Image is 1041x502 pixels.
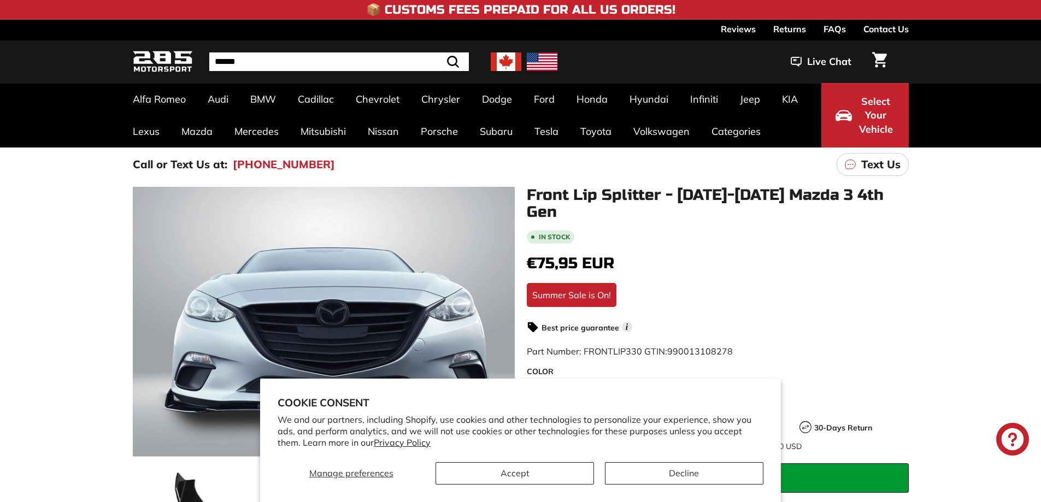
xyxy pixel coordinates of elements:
[527,346,733,357] span: Part Number: FRONTLIP330 GTIN:
[622,115,701,147] a: Volkswagen
[209,52,469,71] input: Search
[721,20,756,38] a: Reviews
[729,83,771,115] a: Jeep
[197,83,239,115] a: Audi
[622,322,632,332] span: i
[527,283,616,307] div: Summer Sale is On!
[569,115,622,147] a: Toyota
[290,115,357,147] a: Mitsubishi
[374,437,431,448] a: Privacy Policy
[436,462,594,485] button: Accept
[539,234,570,240] b: In stock
[309,468,393,479] span: Manage preferences
[773,20,806,38] a: Returns
[524,115,569,147] a: Tesla
[619,83,679,115] a: Hyundai
[807,55,851,69] span: Live Chat
[345,83,410,115] a: Chevrolet
[410,83,471,115] a: Chrysler
[471,83,523,115] a: Dodge
[857,95,895,137] span: Select Your Vehicle
[824,20,846,38] a: FAQs
[821,83,909,147] button: Select Your Vehicle
[863,20,909,38] a: Contact Us
[771,83,809,115] a: KIA
[542,323,619,333] strong: Best price guarantee
[667,346,733,357] span: 990013108278
[122,83,197,115] a: Alfa Romeo
[287,83,345,115] a: Cadillac
[278,462,425,485] button: Manage preferences
[866,43,893,80] a: Cart
[133,156,227,173] p: Call or Text Us at:
[527,187,909,221] h1: Front Lip Splitter - [DATE]-[DATE] Mazda 3 4th Gen
[239,83,287,115] a: BMW
[278,414,763,448] p: We and our partners, including Shopify, use cookies and other technologies to personalize your ex...
[170,115,224,147] a: Mazda
[814,423,872,433] strong: 30-Days Return
[410,115,469,147] a: Porsche
[224,115,290,147] a: Mercedes
[993,423,1032,458] inbox-online-store-chat: Shopify online store chat
[523,83,566,115] a: Ford
[527,366,909,377] label: COLOR
[837,153,909,176] a: Text Us
[233,156,335,173] a: [PHONE_NUMBER]
[469,115,524,147] a: Subaru
[366,3,675,16] h4: 📦 Customs Fees Prepaid for All US Orders!
[527,254,614,273] span: €75,95 EUR
[777,48,866,75] button: Live Chat
[133,49,193,75] img: Logo_285_Motorsport_areodynamics_components
[357,115,410,147] a: Nissan
[605,462,763,485] button: Decline
[701,115,772,147] a: Categories
[278,396,763,409] h2: Cookie consent
[122,115,170,147] a: Lexus
[566,83,619,115] a: Honda
[679,83,729,115] a: Infiniti
[861,156,901,173] p: Text Us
